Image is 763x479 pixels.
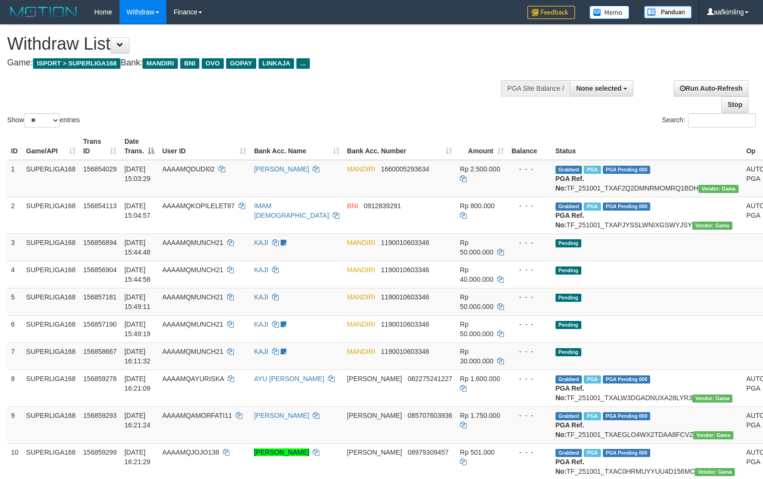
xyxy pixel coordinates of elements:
span: Vendor URL: https://trx31.1velocity.biz [692,222,732,230]
td: 9 [7,406,22,443]
span: Grabbed [556,202,582,211]
td: SUPERLIGA168 [22,197,80,234]
span: [DATE] 16:21:24 [124,412,151,429]
span: [DATE] 15:49:11 [124,293,151,310]
b: PGA Ref. No: [556,384,584,402]
td: 5 [7,288,22,315]
span: Vendor URL: https://trx31.1velocity.biz [698,185,739,193]
th: Bank Acc. Number: activate to sort column ascending [343,133,456,160]
span: LINKAJA [259,58,294,69]
span: BNI [180,58,199,69]
span: Vendor URL: https://trx31.1velocity.biz [695,468,735,476]
span: Pending [556,348,581,356]
td: SUPERLIGA168 [22,370,80,406]
span: Pending [556,239,581,247]
span: Grabbed [556,412,582,420]
a: KAJI [254,293,268,301]
span: AAAAMQJOJO138 [162,448,219,456]
td: TF_251001_TXAPJYSSLWNIXGSWYJSY [552,197,742,234]
a: KAJI [254,239,268,246]
span: Copy 085707603936 to clipboard [408,412,452,419]
div: - - - [512,447,548,457]
th: Bank Acc. Name: activate to sort column ascending [250,133,343,160]
th: Status [552,133,742,160]
span: Grabbed [556,166,582,174]
b: PGA Ref. No: [556,458,584,475]
b: PGA Ref. No: [556,212,584,229]
span: AAAAMQMUNCH21 [162,293,223,301]
td: SUPERLIGA168 [22,160,80,197]
a: IMAM [DEMOGRAPHIC_DATA] [254,202,329,219]
td: TF_251001_TXALW3DGADNUXA28LYR3 [552,370,742,406]
span: AAAAMQMUNCH21 [162,348,223,355]
span: 156857190 [83,320,117,328]
td: 6 [7,315,22,342]
span: Rp 1.600.000 [460,375,500,383]
span: Rp 2.500.000 [460,165,500,173]
a: [PERSON_NAME] [254,165,309,173]
span: 156859299 [83,448,117,456]
img: Feedback.jpg [527,6,575,19]
a: [PERSON_NAME] [254,412,309,419]
span: Copy 1190010603346 to clipboard [381,239,429,246]
span: Rp 1.750.000 [460,412,500,419]
span: [DATE] 15:04:57 [124,202,151,219]
span: 156858667 [83,348,117,355]
span: ISPORT > SUPERLIGA168 [33,58,120,69]
span: [PERSON_NAME] [347,448,402,456]
span: Marked by aafheankoy [584,375,600,383]
span: Rp 50.000.000 [460,320,493,338]
span: MANDIRI [347,320,375,328]
th: ID [7,133,22,160]
th: Date Trans.: activate to sort column descending [120,133,158,160]
td: SUPERLIGA168 [22,342,80,370]
th: Trans ID: activate to sort column ascending [79,133,120,160]
span: Copy 082275241227 to clipboard [408,375,452,383]
span: AAAAMQDUDI02 [162,165,215,173]
div: - - - [512,411,548,420]
span: [DATE] 15:44:48 [124,239,151,256]
span: Copy 1190010603346 to clipboard [381,293,429,301]
span: AAAAMQKOPILELET87 [162,202,235,210]
span: [PERSON_NAME] [347,375,402,383]
div: - - - [512,201,548,211]
td: 1 [7,160,22,197]
td: 8 [7,370,22,406]
span: AAAAMQMUNCH21 [162,320,223,328]
a: AYU [PERSON_NAME] [254,375,324,383]
span: [DATE] 16:21:29 [124,448,151,466]
a: KAJI [254,320,268,328]
div: PGA Site Balance / [501,80,570,96]
span: Rp 800.000 [460,202,494,210]
span: GOPAY [226,58,256,69]
div: - - - [512,319,548,329]
td: SUPERLIGA168 [22,261,80,288]
th: Game/API: activate to sort column ascending [22,133,80,160]
span: [DATE] 15:49:19 [124,320,151,338]
img: Button%20Memo.svg [589,6,630,19]
span: 156854029 [83,165,117,173]
span: 156854113 [83,202,117,210]
label: Search: [662,113,756,128]
b: PGA Ref. No: [556,175,584,192]
th: User ID: activate to sort column ascending [158,133,250,160]
span: 156859293 [83,412,117,419]
span: Marked by aafchhiseyha [584,202,600,211]
span: Marked by aafheankoy [584,449,600,457]
a: KAJI [254,348,268,355]
span: Copy 1660005293634 to clipboard [381,165,429,173]
span: Vendor URL: https://trx31.1velocity.biz [693,431,733,439]
span: MANDIRI [347,239,375,246]
span: Grabbed [556,449,582,457]
span: Copy 1190010603346 to clipboard [381,348,429,355]
span: 156856894 [83,239,117,246]
span: AAAAMQAMORFATI11 [162,412,232,419]
span: Rp 30.000.000 [460,348,493,365]
td: 4 [7,261,22,288]
span: Pending [556,321,581,329]
span: [DATE] 15:44:58 [124,266,151,283]
td: 7 [7,342,22,370]
span: [PERSON_NAME] [347,412,402,419]
span: [DATE] 16:11:32 [124,348,151,365]
span: Rp 501.000 [460,448,494,456]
